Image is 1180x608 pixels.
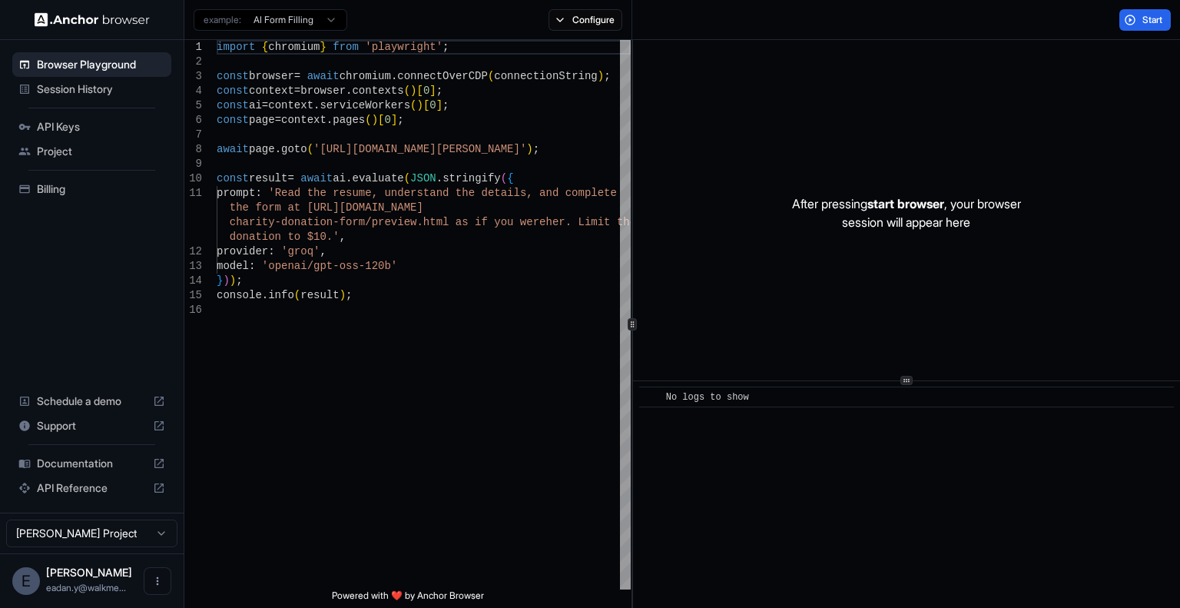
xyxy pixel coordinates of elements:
span: 'Read the resume, understand the details, and comp [268,187,591,199]
span: page [249,143,275,155]
div: 4 [184,84,202,98]
button: Configure [549,9,623,31]
span: = [287,172,293,184]
span: result [300,289,339,301]
span: '[URL][DOMAIN_NAME][PERSON_NAME]' [313,143,526,155]
span: ; [604,70,610,82]
img: Anchor Logo [35,12,150,27]
p: After pressing , your browser session will appear here [792,194,1021,231]
span: [ [378,114,384,126]
span: Documentation [37,456,147,471]
span: Browser Playground [37,57,165,72]
div: 10 [184,171,202,186]
div: Billing [12,177,171,201]
span: console [217,289,262,301]
span: connectOverCDP [397,70,488,82]
span: , [340,231,346,243]
span: ) [372,114,378,126]
span: ( [307,143,313,155]
span: . [346,85,352,97]
span: from [333,41,359,53]
span: ) [416,99,423,111]
span: . [275,143,281,155]
span: API Reference [37,480,147,496]
span: Session History [37,81,165,97]
span: Powered with ❤️ by Anchor Browser [332,590,484,608]
span: browser [249,70,294,82]
div: 13 [184,259,202,274]
span: = [275,114,281,126]
span: ) [410,85,416,97]
span: Eadan Yuran [46,566,132,579]
span: chromium [340,70,391,82]
span: . [313,99,320,111]
span: . [391,70,397,82]
span: const [217,114,249,126]
span: example: [204,14,241,26]
span: await [300,172,333,184]
div: 2 [184,55,202,69]
span: , [320,245,326,257]
span: ( [294,289,300,301]
span: ; [236,274,242,287]
span: info [268,289,294,301]
span: { [262,41,268,53]
span: serviceWorkers [320,99,410,111]
span: import [217,41,255,53]
div: 16 [184,303,202,317]
div: 3 [184,69,202,84]
span: ) [230,274,236,287]
span: 'groq' [281,245,320,257]
span: [ [423,99,429,111]
span: goto [281,143,307,155]
div: 12 [184,244,202,259]
div: Support [12,414,171,438]
span: ; [346,289,352,301]
span: . [346,172,352,184]
span: provider [217,245,268,257]
span: ) [598,70,604,82]
span: ( [404,172,410,184]
span: 0 [429,99,436,111]
span: ​ [647,390,655,405]
span: : [268,245,274,257]
div: Session History [12,77,171,101]
div: API Keys [12,115,171,139]
span: No logs to show [666,392,749,403]
span: 0 [384,114,390,126]
span: JSON [410,172,436,184]
span: ) [340,289,346,301]
span: evaluate [352,172,403,184]
span: const [217,99,249,111]
span: 'openai/gpt-oss-120b' [262,260,397,272]
span: . [262,289,268,301]
span: model [217,260,249,272]
span: 0 [423,85,429,97]
span: ( [410,99,416,111]
span: the form at [URL][DOMAIN_NAME] [230,201,423,214]
span: = [262,99,268,111]
span: } [217,274,223,287]
span: contexts [352,85,403,97]
span: stringify [442,172,501,184]
div: API Reference [12,476,171,500]
span: const [217,70,249,82]
span: ai [333,172,346,184]
span: eadan.y@walkme.com [46,582,126,593]
span: chromium [268,41,320,53]
span: lete [591,187,617,199]
div: 5 [184,98,202,113]
span: ; [442,99,449,111]
span: ( [365,114,371,126]
button: Open menu [144,567,171,595]
div: 6 [184,113,202,128]
span: ; [436,85,442,97]
span: ] [436,99,442,111]
span: Billing [37,181,165,197]
div: 8 [184,142,202,157]
span: Schedule a demo [37,394,147,409]
div: 9 [184,157,202,171]
span: . [436,172,442,184]
div: 14 [184,274,202,288]
div: 1 [184,40,202,55]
